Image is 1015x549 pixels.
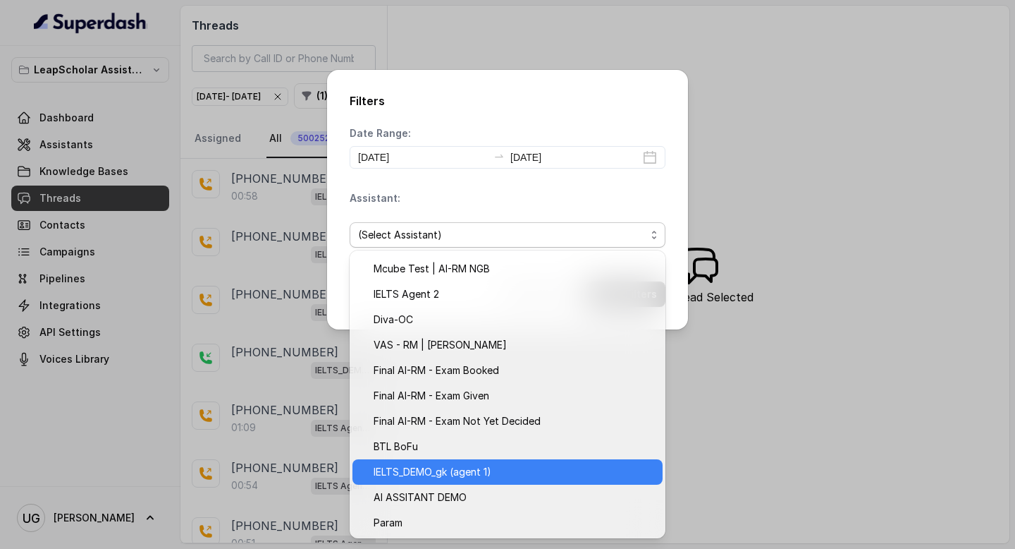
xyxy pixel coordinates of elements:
span: IELTS Agent 2 [374,286,654,303]
span: IELTS_DEMO_gk (agent 1) [374,464,654,481]
span: Param [374,514,654,531]
span: VAS - RM | [PERSON_NAME] [374,337,654,354]
span: Final AI-RM - Exam Given [374,387,654,404]
span: (Select Assistant) [358,227,646,243]
span: BTL BoFu [374,438,654,455]
div: (Select Assistant) [350,251,665,538]
span: Diva-OC [374,311,654,328]
button: (Select Assistant) [350,222,665,248]
span: Final AI-RM - Exam Not Yet Decided [374,413,654,430]
span: AI ASSITANT DEMO [374,489,654,506]
span: Mcube Test | AI-RM NGB [374,260,654,277]
span: Final AI-RM - Exam Booked [374,362,654,379]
